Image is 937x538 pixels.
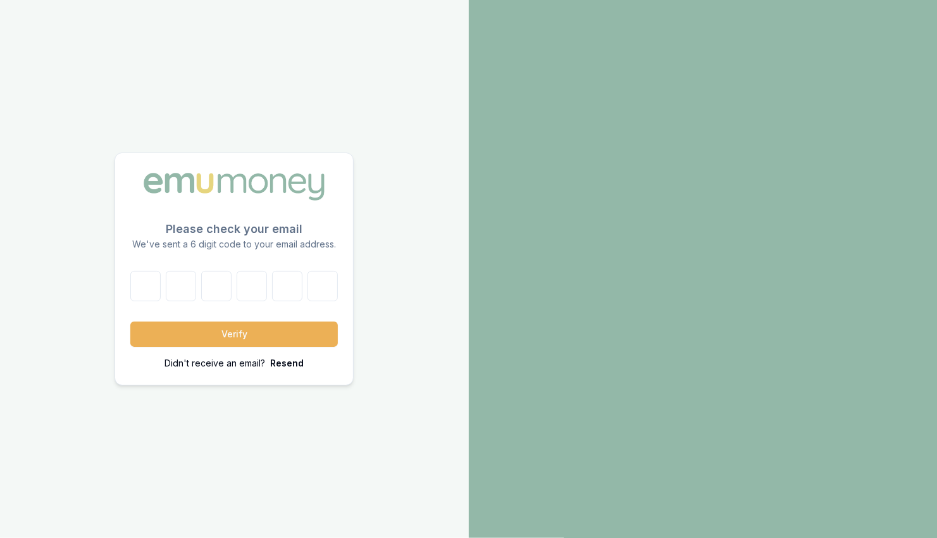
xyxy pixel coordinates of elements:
button: Verify [130,322,338,347]
p: Didn't receive an email? [164,357,265,370]
p: Resend [270,357,304,370]
img: Emu Money [139,168,329,205]
p: Please check your email [130,220,338,238]
p: We've sent a 6 digit code to your email address. [130,238,338,251]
